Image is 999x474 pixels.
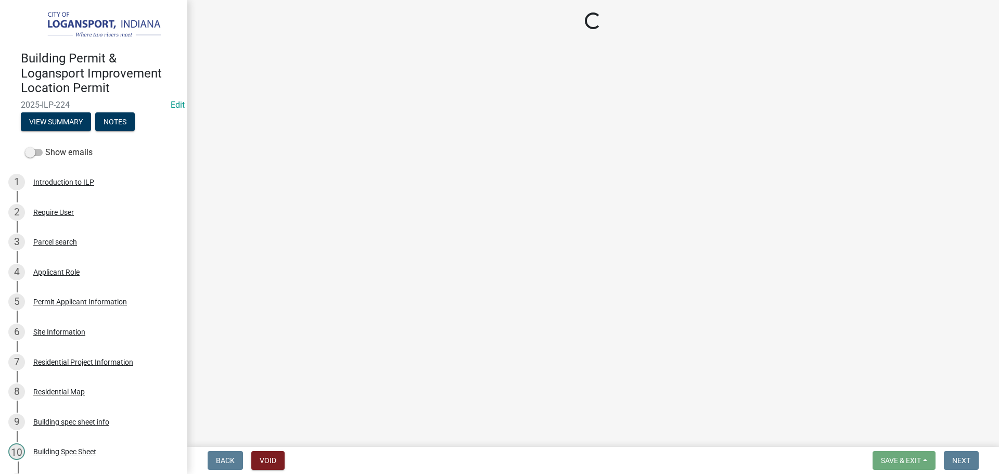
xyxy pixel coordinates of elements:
wm-modal-confirm: Edit Application Number [171,100,185,110]
div: Parcel search [33,238,77,246]
div: 5 [8,293,25,310]
h4: Building Permit & Logansport Improvement Location Permit [21,51,179,96]
button: Save & Exit [873,451,936,470]
div: 1 [8,174,25,190]
button: Void [251,451,285,470]
wm-modal-confirm: Notes [95,118,135,126]
div: Applicant Role [33,268,80,276]
div: 8 [8,383,25,400]
img: City of Logansport, Indiana [21,11,171,40]
div: Residential Project Information [33,358,133,366]
button: View Summary [21,112,91,131]
span: Next [952,456,970,465]
div: Introduction to ILP [33,178,94,186]
button: Notes [95,112,135,131]
div: 4 [8,264,25,280]
button: Next [944,451,979,470]
a: Edit [171,100,185,110]
div: Permit Applicant Information [33,298,127,305]
div: Require User [33,209,74,216]
div: Site Information [33,328,85,336]
div: 7 [8,354,25,370]
button: Back [208,451,243,470]
span: 2025-ILP-224 [21,100,166,110]
div: Residential Map [33,388,85,395]
span: Save & Exit [881,456,921,465]
span: Back [216,456,235,465]
div: 3 [8,234,25,250]
div: Building Spec Sheet [33,448,96,455]
div: 2 [8,204,25,221]
div: 6 [8,324,25,340]
div: Building spec sheet info [33,418,109,426]
div: 9 [8,414,25,430]
wm-modal-confirm: Summary [21,118,91,126]
label: Show emails [25,146,93,159]
div: 10 [8,443,25,460]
